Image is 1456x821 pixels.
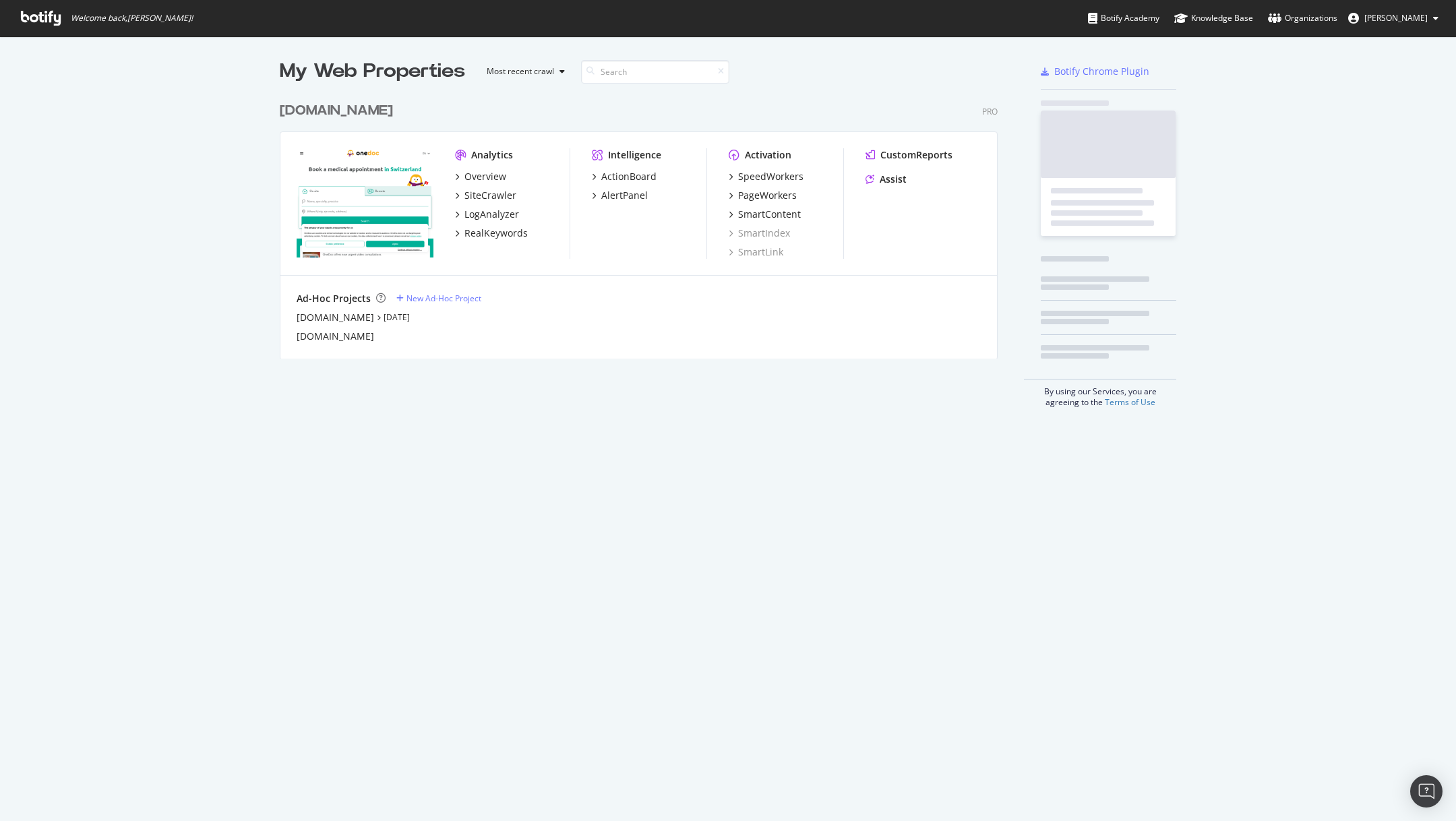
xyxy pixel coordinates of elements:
div: grid [280,85,1008,359]
a: SmartIndex [729,226,790,240]
a: [DOMAIN_NAME] [297,311,374,324]
a: RealKeywords [455,226,528,240]
div: AlertPanel [601,189,648,202]
div: ActionBoard [601,170,657,183]
div: Analytics [471,148,513,162]
div: Intelligence [608,148,661,162]
div: Overview [464,170,506,183]
a: Overview [455,170,506,183]
a: Terms of Use [1105,396,1155,408]
a: SpeedWorkers [729,170,803,183]
a: ActionBoard [592,170,657,183]
div: Most recent crawl [487,67,554,75]
a: [DATE] [384,311,410,323]
div: SiteCrawler [464,189,516,202]
a: CustomReports [866,148,952,162]
a: [DOMAIN_NAME] [280,101,398,121]
span: Welcome back, [PERSON_NAME] ! [71,13,193,24]
div: Open Intercom Messenger [1410,775,1443,808]
div: Pro [982,106,998,117]
div: Botify Chrome Plugin [1054,65,1149,78]
span: Alexie Barthélemy [1364,12,1428,24]
div: Knowledge Base [1174,11,1253,25]
div: LogAnalyzer [464,208,519,221]
div: My Web Properties [280,58,465,85]
div: Activation [745,148,791,162]
div: SmartContent [738,208,801,221]
input: Search [581,60,729,84]
a: LogAnalyzer [455,208,519,221]
div: Ad-Hoc Projects [297,292,371,305]
a: SmartContent [729,208,801,221]
img: onedoc.ch [297,148,433,257]
div: PageWorkers [738,189,797,202]
div: New Ad-Hoc Project [406,293,481,304]
a: PageWorkers [729,189,797,202]
div: SpeedWorkers [738,170,803,183]
a: [DOMAIN_NAME] [297,330,374,343]
div: Organizations [1268,11,1337,25]
button: [PERSON_NAME] [1337,7,1449,29]
div: [DOMAIN_NAME] [280,101,393,121]
button: Most recent crawl [476,61,570,82]
div: By using our Services, you are agreeing to the [1024,379,1176,408]
a: AlertPanel [592,189,648,202]
a: Botify Chrome Plugin [1041,65,1149,78]
a: SmartLink [729,245,783,259]
a: SiteCrawler [455,189,516,202]
div: CustomReports [880,148,952,162]
div: RealKeywords [464,226,528,240]
div: Assist [880,173,907,186]
a: New Ad-Hoc Project [396,293,481,304]
a: Assist [866,173,907,186]
div: Botify Academy [1088,11,1159,25]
